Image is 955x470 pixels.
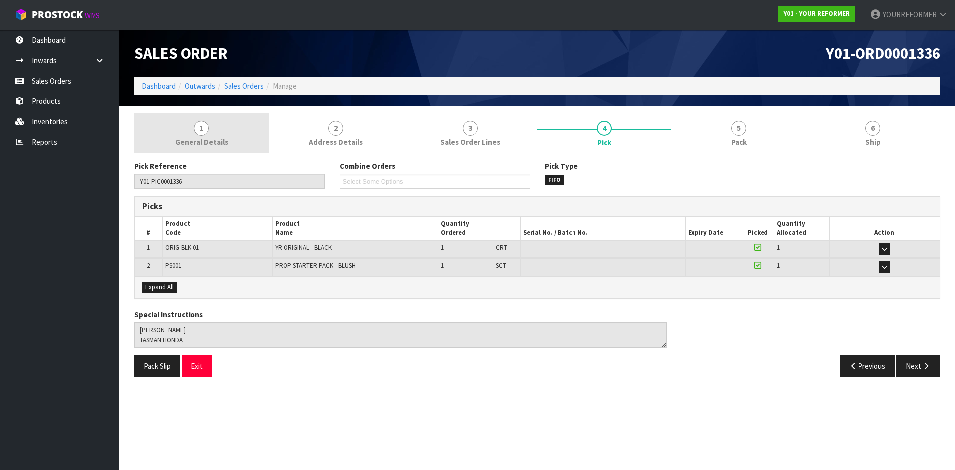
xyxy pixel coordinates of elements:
span: PROP STARTER PACK - BLUSH [275,261,356,270]
span: YR ORIGINAL - BLACK [275,243,332,252]
span: 6 [865,121,880,136]
a: Dashboard [142,81,176,91]
span: YOURREFORMER [883,10,937,19]
span: Address Details [309,137,363,147]
span: ORIG-BLK-01 [165,243,199,252]
span: 1 [441,261,444,270]
a: Sales Orders [224,81,264,91]
button: Previous [840,355,895,376]
span: Expand All [145,283,174,291]
button: Pack Slip [134,355,180,376]
span: 2 [147,261,150,270]
span: 4 [597,121,612,136]
button: Exit [182,355,212,376]
th: Expiry Date [686,217,741,240]
span: FIFO [545,175,564,185]
th: # [135,217,162,240]
span: Ship [865,137,881,147]
span: Pick [134,153,940,384]
th: Action [829,217,940,240]
span: ProStock [32,8,83,21]
th: Product Code [162,217,273,240]
span: PS001 [165,261,181,270]
button: Next [896,355,940,376]
th: Quantity Ordered [438,217,520,240]
span: 3 [463,121,477,136]
span: 5 [731,121,746,136]
h3: Picks [142,202,530,211]
img: cube-alt.png [15,8,27,21]
span: 1 [147,243,150,252]
span: CRT [496,243,507,252]
span: Sales Order Lines [440,137,500,147]
span: Y01-ORD0001336 [826,43,940,63]
button: Expand All [142,282,177,293]
label: Pick Type [545,161,578,171]
th: Quantity Allocated [774,217,830,240]
label: Special Instructions [134,309,203,320]
span: Manage [273,81,297,91]
th: Serial No. / Batch No. [520,217,685,240]
span: Pack [731,137,747,147]
span: 1 [777,243,780,252]
strong: Y01 - YOUR REFORMER [784,9,850,18]
span: Pick [597,137,611,148]
span: SCT [496,261,506,270]
small: WMS [85,11,100,20]
th: Product Name [273,217,438,240]
label: Combine Orders [340,161,395,171]
span: 1 [194,121,209,136]
a: Outwards [185,81,215,91]
span: Sales Order [134,43,228,63]
span: 1 [441,243,444,252]
span: 2 [328,121,343,136]
label: Pick Reference [134,161,187,171]
span: General Details [175,137,228,147]
span: 1 [777,261,780,270]
span: Picked [748,228,768,237]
